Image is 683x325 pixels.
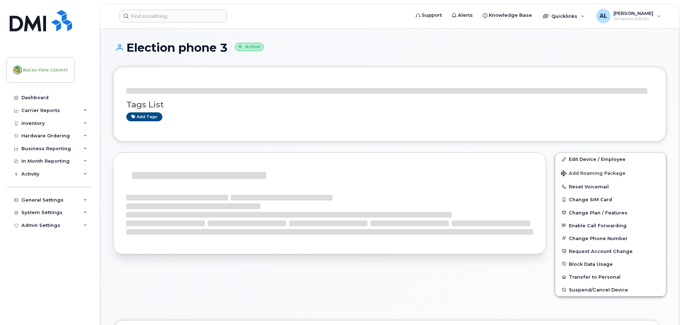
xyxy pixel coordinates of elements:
button: Change Phone Number [555,232,666,245]
span: Change Plan / Features [569,210,627,215]
span: Suspend/Cancel Device [569,287,628,293]
button: Request Account Change [555,245,666,258]
span: Add Roaming Package [561,171,626,177]
button: Change SIM Card [555,193,666,206]
button: Transfer to Personal [555,270,666,283]
a: Edit Device / Employee [555,153,666,166]
button: Enable Call Forwarding [555,219,666,232]
a: Add tags [126,112,162,121]
span: Enable Call Forwarding [569,223,627,228]
h1: Election phone 3 [113,41,666,54]
small: Active [235,43,264,51]
h3: Tags List [126,100,653,109]
button: Block Data Usage [555,258,666,270]
button: Reset Voicemail [555,180,666,193]
button: Add Roaming Package [555,166,666,180]
button: Change Plan / Features [555,206,666,219]
button: Suspend/Cancel Device [555,283,666,296]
